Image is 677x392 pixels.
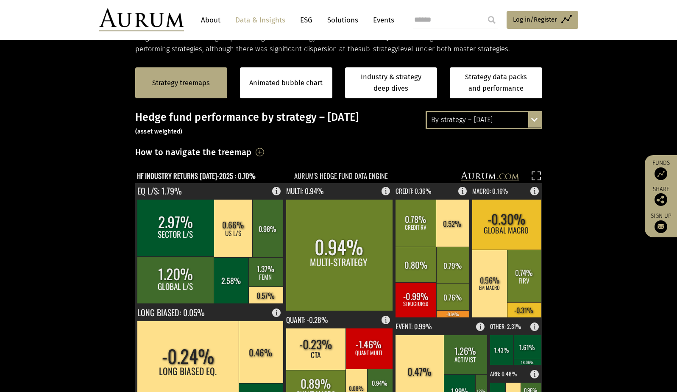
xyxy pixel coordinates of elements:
a: Solutions [323,12,362,28]
h3: How to navigate the treemap [135,145,252,159]
input: Submit [483,11,500,28]
a: Animated bubble chart [249,78,323,89]
a: About [197,12,225,28]
h3: Hedge fund performance by strategy – [DATE] [135,111,542,136]
a: Industry & strategy deep dives [345,67,437,98]
img: Sign up to our newsletter [655,220,667,233]
a: Funds [649,159,673,180]
a: Events [369,12,394,28]
img: Share this post [655,193,667,206]
span: Log in/Register [513,14,557,25]
div: Share [649,186,673,206]
small: (asset weighted) [135,128,183,135]
div: By strategy – [DATE] [427,112,541,128]
img: Aurum [99,8,184,31]
img: Access Funds [655,167,667,180]
a: Strategy treemaps [152,78,210,89]
a: Data & Insights [231,12,290,28]
a: Strategy data packs and performance [450,67,542,98]
a: Sign up [649,212,673,233]
a: Log in/Register [507,11,578,29]
a: ESG [296,12,317,28]
span: sub-strategy [358,45,398,53]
